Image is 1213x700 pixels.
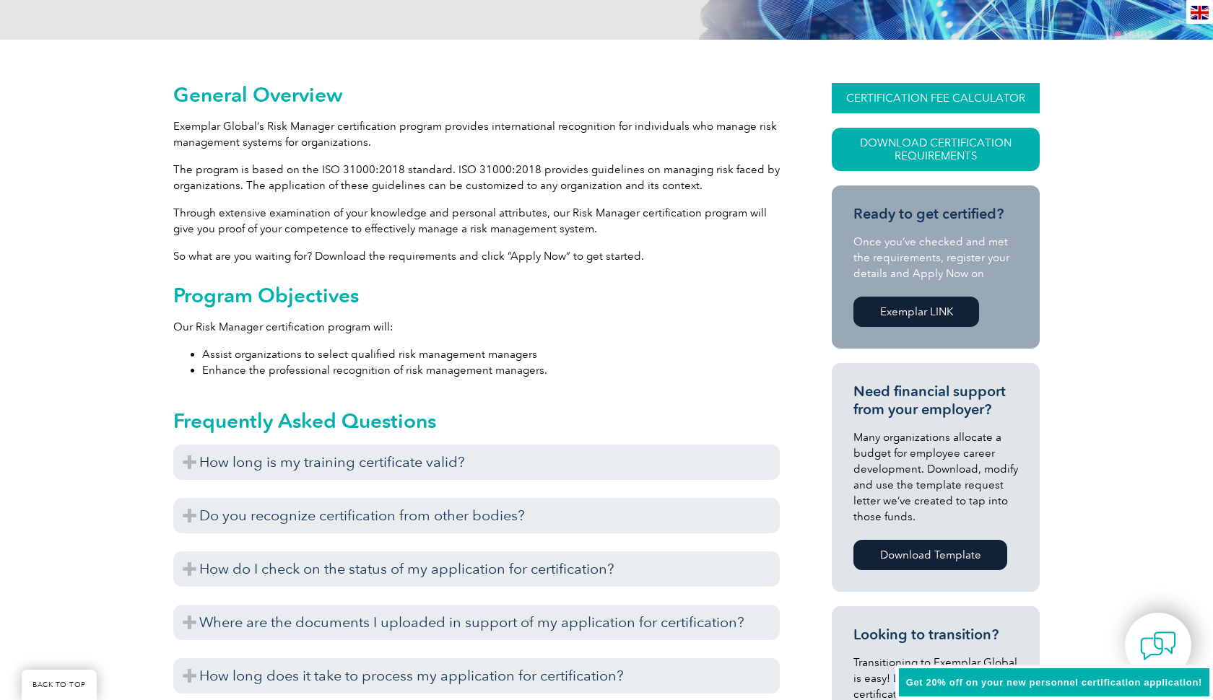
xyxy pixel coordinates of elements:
[173,551,780,587] h3: How do I check on the status of my application for certification?
[173,205,780,237] p: Through extensive examination of your knowledge and personal attributes, our Risk Manager certifi...
[853,297,979,327] a: Exemplar LINK
[173,658,780,694] h3: How long does it take to process my application for certification?
[173,605,780,640] h3: Where are the documents I uploaded in support of my application for certification?
[173,445,780,480] h3: How long is my training certificate valid?
[173,284,780,307] h2: Program Objectives
[173,162,780,193] p: The program is based on the ISO 31000:2018 standard. ISO 31000:2018 provides guidelines on managi...
[853,205,1018,223] h3: Ready to get certified?
[906,677,1202,688] span: Get 20% off on your new personnel certification application!
[853,234,1018,281] p: Once you’ve checked and met the requirements, register your details and Apply Now on
[1140,628,1176,664] img: contact-chat.png
[832,128,1040,171] a: Download Certification Requirements
[1191,6,1209,19] img: en
[173,83,780,106] h2: General Overview
[853,382,1018,419] h3: Need financial support from your employer?
[173,319,780,335] p: Our Risk Manager certification program will:
[202,362,780,378] li: Enhance the professional recognition of risk management managers.
[853,429,1018,525] p: Many organizations allocate a budget for employee career development. Download, modify and use th...
[173,498,780,533] h3: Do you recognize certification from other bodies?
[832,83,1040,113] a: CERTIFICATION FEE CALCULATOR
[853,540,1007,570] a: Download Template
[173,248,780,264] p: So what are you waiting for? Download the requirements and click “Apply Now” to get started.
[853,626,1018,644] h3: Looking to transition?
[173,409,780,432] h2: Frequently Asked Questions
[202,346,780,362] li: Assist organizations to select qualified risk management managers
[173,118,780,150] p: Exemplar Global’s Risk Manager certification program provides international recognition for indiv...
[22,670,97,700] a: BACK TO TOP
